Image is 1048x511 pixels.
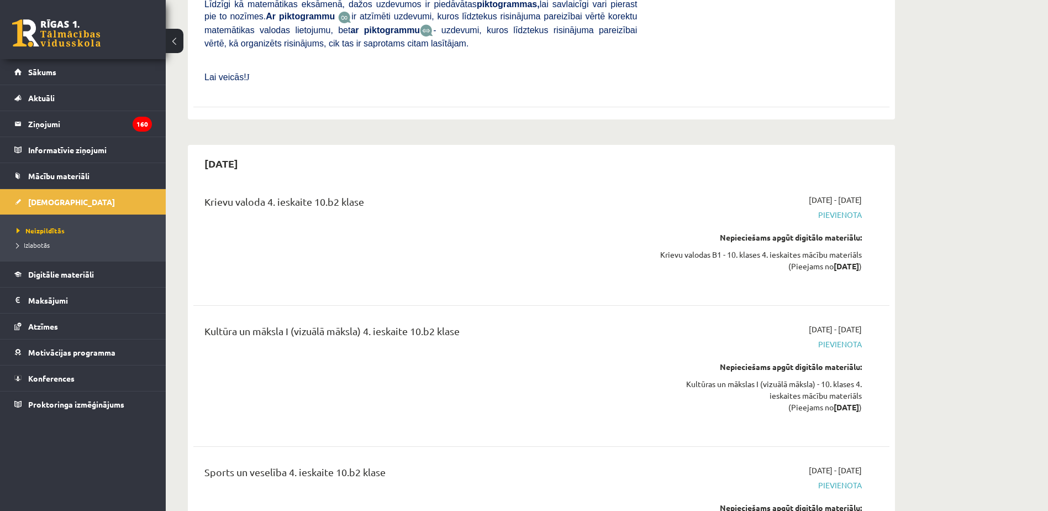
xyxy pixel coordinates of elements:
a: Aktuāli [14,85,152,111]
a: Motivācijas programma [14,340,152,365]
div: Krievu valodas B1 - 10. klases 4. ieskaites mācību materiāls (Pieejams no ) [654,249,862,272]
span: Izlabotās [17,241,50,249]
h2: [DATE] [193,150,249,176]
div: Kultūra un māksla I (vizuālā māksla) 4. ieskaite 10.b2 klase [204,324,637,344]
strong: [DATE] [834,402,859,412]
a: Konferences [14,366,152,391]
a: Sākums [14,59,152,85]
b: Ar piktogrammu [266,12,335,21]
span: [DEMOGRAPHIC_DATA] [28,197,115,207]
a: Rīgas 1. Tālmācības vidusskola [12,19,101,47]
a: Proktoringa izmēģinājums [14,392,152,417]
a: Atzīmes [14,314,152,339]
span: Pievienota [654,209,862,221]
a: Mācību materiāli [14,163,152,189]
legend: Maksājumi [28,288,152,313]
span: Motivācijas programma [28,347,115,357]
div: Nepieciešams apgūt digitālo materiālu: [654,361,862,373]
span: Proktoringa izmēģinājums [28,399,124,409]
span: Digitālie materiāli [28,269,94,279]
a: Informatīvie ziņojumi [14,137,152,163]
a: Maksājumi [14,288,152,313]
span: Konferences [28,373,75,383]
img: JfuEzvunn4EvwAAAAASUVORK5CYII= [338,11,351,24]
a: Ziņojumi160 [14,111,152,137]
span: Aktuāli [28,93,55,103]
a: Digitālie materiāli [14,262,152,287]
span: - uzdevumi, kuros līdztekus risinājuma pareizībai vērtē, kā organizēts risinājums, cik tas ir sap... [204,25,637,48]
span: Pievienota [654,338,862,350]
span: [DATE] - [DATE] [809,194,862,206]
span: Sākums [28,67,56,77]
a: Neizpildītās [17,226,155,236]
span: Mācību materiāli [28,171,89,181]
a: [DEMOGRAPHIC_DATA] [14,189,152,215]
legend: Ziņojumi [28,111,152,137]
div: Kultūras un mākslas I (vizuālā māksla) - 10. klases 4. ieskaites mācību materiāls (Pieejams no ) [654,378,862,413]
span: Pievienota [654,479,862,491]
span: Neizpildītās [17,226,65,235]
legend: Informatīvie ziņojumi [28,137,152,163]
span: [DATE] - [DATE] [809,465,862,476]
a: Izlabotās [17,240,155,250]
span: J [246,72,250,82]
b: ar piktogrammu [350,25,420,35]
div: Nepieciešams apgūt digitālo materiālu: [654,232,862,243]
img: wKvN42sLe3LLwAAAABJRU5ErkJggg== [420,24,433,37]
span: [DATE] - [DATE] [809,324,862,335]
div: Sports un veselība 4. ieskaite 10.b2 klase [204,465,637,485]
span: ir atzīmēti uzdevumi, kuros līdztekus risinājuma pareizībai vērtē korektu matemātikas valodas lie... [204,12,637,34]
div: Krievu valoda 4. ieskaite 10.b2 klase [204,194,637,215]
i: 160 [133,117,152,132]
strong: [DATE] [834,261,859,271]
span: Lai veicās! [204,72,246,82]
span: Atzīmes [28,321,58,331]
